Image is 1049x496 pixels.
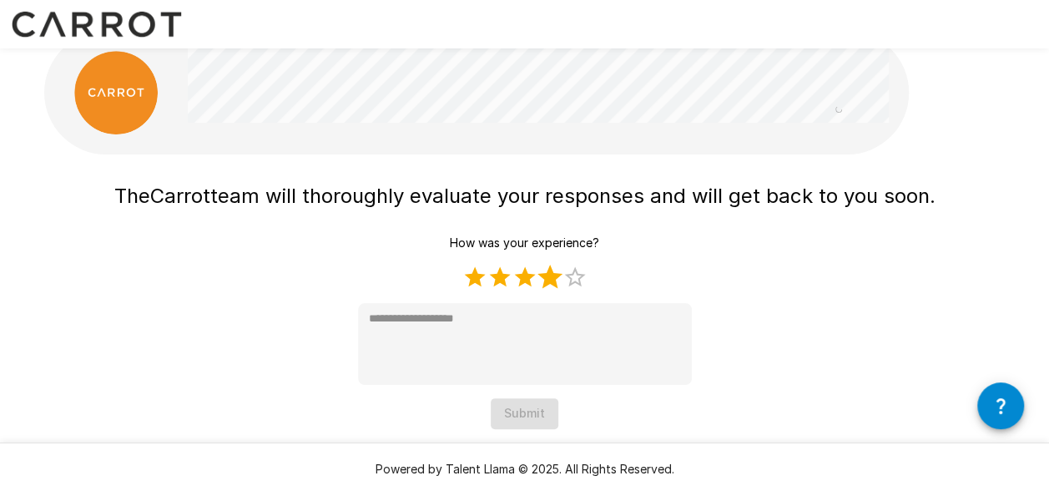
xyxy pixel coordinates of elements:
[20,461,1029,478] p: Powered by Talent Llama © 2025. All Rights Reserved.
[210,184,936,208] span: team will thoroughly evaluate your responses and will get back to you soon.
[150,184,210,208] span: Carrot
[74,51,158,134] img: carrot_logo.png
[450,235,599,251] p: How was your experience?
[114,184,150,208] span: The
